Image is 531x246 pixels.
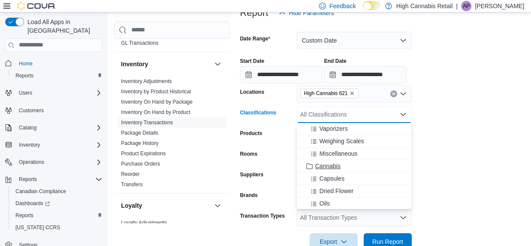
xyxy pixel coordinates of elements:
[121,171,140,177] a: Reorder
[240,89,264,95] label: Locations
[12,71,37,81] a: Reports
[329,2,355,10] span: Feedback
[15,105,47,116] a: Customers
[19,60,33,67] span: Home
[15,123,102,133] span: Catalog
[15,140,43,150] button: Inventory
[121,220,167,226] a: Loyalty Adjustments
[17,2,56,10] img: Cova
[9,70,106,82] button: Reports
[121,60,148,68] h3: Inventory
[12,198,53,209] a: Dashboards
[121,40,158,46] a: GL Transactions
[121,201,142,210] h3: Loyalty
[9,221,106,234] button: [US_STATE] CCRS
[2,87,106,99] button: Users
[19,107,44,114] span: Customers
[349,91,355,96] button: Remove High Cannabis 621 from selection in this group
[2,104,106,117] button: Customers
[240,171,264,178] label: Suppliers
[9,197,106,209] a: Dashboards
[240,192,258,199] label: Brands
[396,1,453,11] p: High Cannabis Retail
[121,181,143,188] a: Transfers
[15,72,33,79] span: Reports
[400,90,407,97] button: Open list of options
[324,66,407,83] input: Press the down key to open a popover containing a calendar.
[121,151,166,157] a: Product Expirations
[475,1,524,11] p: [PERSON_NAME]
[240,35,270,42] label: Date Range
[121,130,158,136] a: Package Details
[15,58,36,69] a: Home
[15,174,102,184] span: Reports
[15,188,66,195] span: Canadian Compliance
[212,200,223,211] button: Loyalty
[12,186,102,197] span: Canadian Compliance
[15,123,40,133] button: Catalog
[15,174,40,184] button: Reports
[114,218,230,242] div: Loyalty
[19,176,37,183] span: Reports
[9,209,106,221] button: Reports
[2,139,106,151] button: Inventory
[12,222,64,233] a: [US_STATE] CCRS
[319,124,348,133] span: Vaporizers
[15,200,50,207] span: Dashboards
[390,90,397,97] button: Clear input
[240,130,262,137] label: Products
[240,58,264,65] label: Start Date
[15,157,102,167] span: Operations
[121,78,172,85] span: Inventory Adjustments
[2,57,106,70] button: Home
[12,198,102,209] span: Dashboards
[240,212,285,219] label: Transaction Types
[297,160,412,172] button: Cannabis
[15,212,33,219] span: Reports
[297,148,412,160] button: Miscellaneous
[463,1,470,11] span: AP
[15,88,102,98] span: Users
[9,185,106,197] button: Canadian Compliance
[19,159,44,166] span: Operations
[121,78,172,84] a: Inventory Adjustments
[363,1,381,10] input: Dark Mode
[461,1,471,11] div: Alicia Prieur
[15,224,60,231] span: [US_STATE] CCRS
[121,171,140,178] span: Reorder
[275,4,337,22] button: Hide Parameters
[324,58,346,65] label: End Date
[319,137,364,145] span: Weighing Scales
[121,161,160,167] a: Purchase Orders
[240,151,258,157] label: Rooms
[400,111,407,118] button: Close list of options
[19,89,32,96] span: Users
[212,59,223,69] button: Inventory
[319,149,358,158] span: Miscellaneous
[121,119,173,126] span: Inventory Transactions
[2,156,106,168] button: Operations
[121,98,193,105] span: Inventory On Hand by Package
[319,174,344,183] span: Capsules
[456,1,458,11] p: |
[304,89,348,98] span: High Cannabis 621
[121,150,166,157] span: Product Expirations
[121,109,190,115] a: Inventory On Hand by Product
[121,88,191,95] span: Inventory by Product Historical
[24,18,102,35] span: Load All Apps in [GEOGRAPHIC_DATA]
[297,123,412,135] button: Vaporizers
[372,237,403,246] span: Run Report
[121,201,211,210] button: Loyalty
[121,160,160,167] span: Purchase Orders
[297,32,412,49] button: Custom Date
[297,197,412,210] button: Oils
[289,9,334,17] span: Hide Parameters
[121,40,158,46] span: GL Transactions
[12,222,102,233] span: Washington CCRS
[15,105,102,116] span: Customers
[12,186,70,197] a: Canadian Compliance
[121,140,158,146] a: Package History
[15,58,102,69] span: Home
[15,88,36,98] button: Users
